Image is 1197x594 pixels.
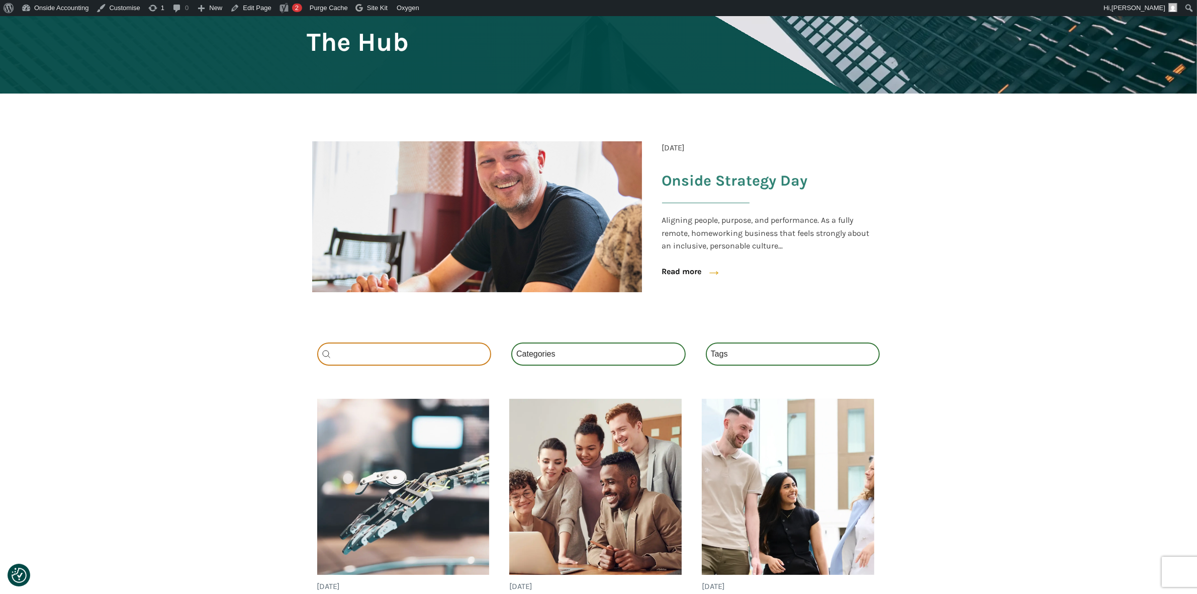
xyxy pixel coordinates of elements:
[295,4,299,12] span: 2
[317,399,490,575] img: Robotic arm depicting innovation
[509,399,682,575] img: Employees viewing laptop
[367,4,388,12] span: Site Kit
[509,580,532,593] span: [DATE]
[662,214,875,252] span: Aligning people, purpose, and performance. As a fully remote, homeworking business that feels str...
[662,171,808,191] span: Onside Strategy Day
[317,580,340,593] span: [DATE]
[662,265,702,278] a: Read more
[662,141,685,154] span: [DATE]
[662,172,875,219] a: Onside Strategy Day
[307,28,409,56] h1: The Hub
[697,260,722,284] div: →
[12,568,27,583] img: Revisit consent button
[1112,4,1165,12] span: [PERSON_NAME]
[702,580,725,593] span: [DATE]
[12,568,27,583] button: Consent Preferences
